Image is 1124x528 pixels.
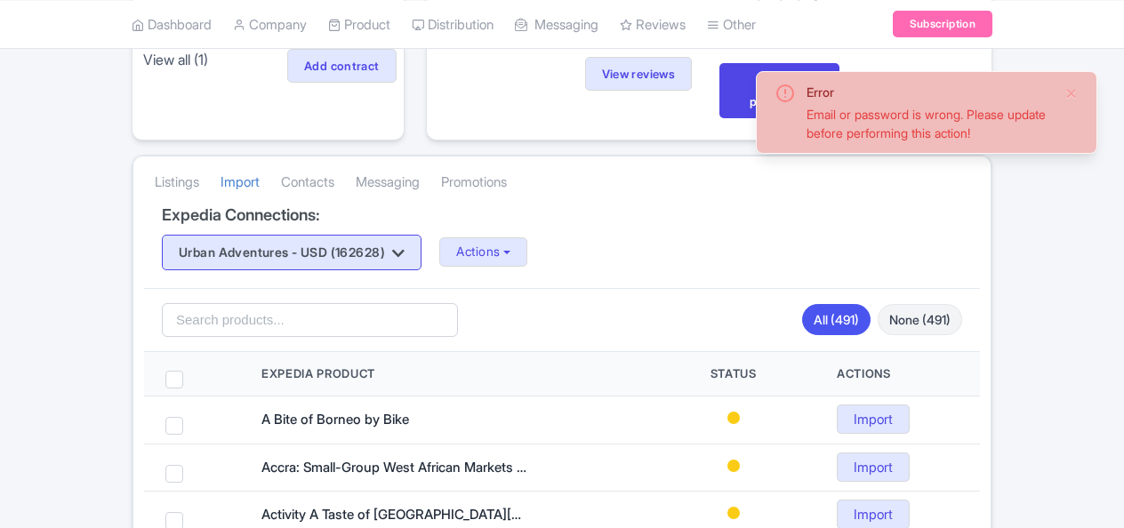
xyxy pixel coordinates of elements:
input: Search products... [162,303,458,337]
div: Accra: Small-Group West African Markets & Cuisine Tour [261,458,528,478]
a: Promotions [441,158,507,207]
a: Import [837,404,910,434]
a: Import [221,158,260,207]
a: Subscription [893,11,992,37]
th: Actions [815,352,980,396]
a: Add contract [287,49,397,83]
h4: Expedia Connections: [162,206,962,224]
th: Status [651,352,815,396]
a: View all (1) [140,47,212,72]
button: Actions [439,237,527,267]
a: Add promotion [719,63,839,118]
a: Listings [155,158,199,207]
button: Close [1064,83,1079,104]
a: Import [837,452,910,482]
th: Expedia Product [240,352,651,396]
a: None (491) [878,304,962,335]
div: Activity A Taste of San Jose [261,505,528,525]
a: All (491) [802,304,871,335]
a: Contacts [281,158,334,207]
a: Messaging [356,158,420,207]
a: View reviews [585,57,693,91]
button: Urban Adventures - USD (162628) [162,235,421,270]
div: Error [807,83,1050,101]
div: Email or password is wrong. Please update before performing this action! [807,105,1050,142]
div: A Bite of Borneo by Bike [261,410,528,430]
